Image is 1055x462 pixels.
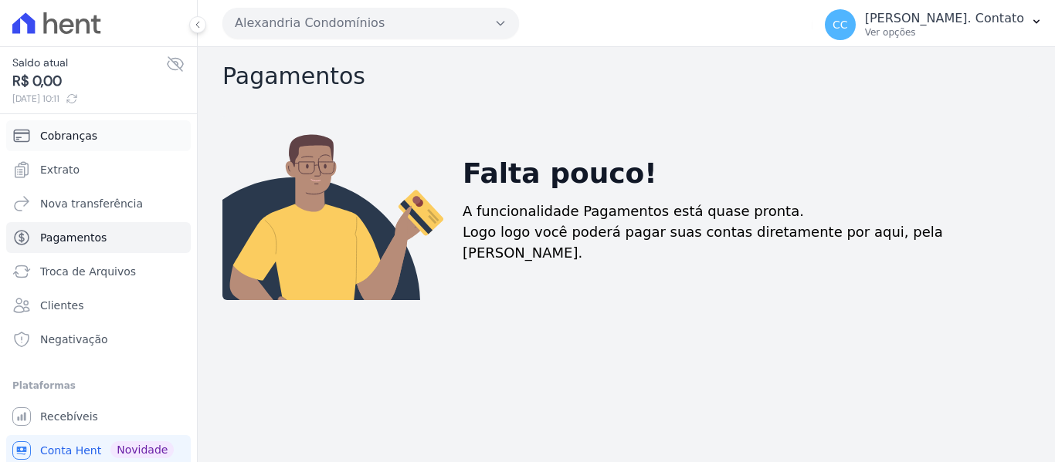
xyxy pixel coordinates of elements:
a: Troca de Arquivos [6,256,191,287]
p: Ver opções [865,26,1024,39]
span: Negativação [40,332,108,347]
span: Conta Hent [40,443,101,458]
span: Nova transferência [40,196,143,211]
span: Extrato [40,162,80,177]
a: Extrato [6,154,191,185]
h2: Pagamentos [222,62,1030,90]
span: [DATE] 10:11 [12,92,166,106]
span: Recebíveis [40,409,98,424]
a: Pagamentos [6,222,191,253]
span: Clientes [40,298,83,313]
span: Saldo atual [12,55,166,71]
span: Pagamentos [40,230,107,245]
span: Novidade [110,441,174,458]
a: Clientes [6,290,191,321]
p: [PERSON_NAME]. Contato [865,11,1024,26]
a: Nova transferência [6,188,191,219]
p: A funcionalidade Pagamentos está quase pronta. [463,201,804,221]
span: R$ 0,00 [12,71,166,92]
a: Negativação [6,324,191,355]
span: Troca de Arquivos [40,264,136,279]
a: Cobranças [6,120,191,151]
button: Alexandria Condomínios [222,8,519,39]
h2: Falta pouco! [463,153,657,194]
div: Plataformas [12,376,185,395]
a: Recebíveis [6,401,191,432]
span: Cobranças [40,128,97,143]
button: CC [PERSON_NAME]. Contato Ver opções [812,3,1055,46]
span: CC [833,19,848,30]
p: Logo logo você poderá pagar suas contas diretamente por aqui, pela [PERSON_NAME]. [463,221,1018,263]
